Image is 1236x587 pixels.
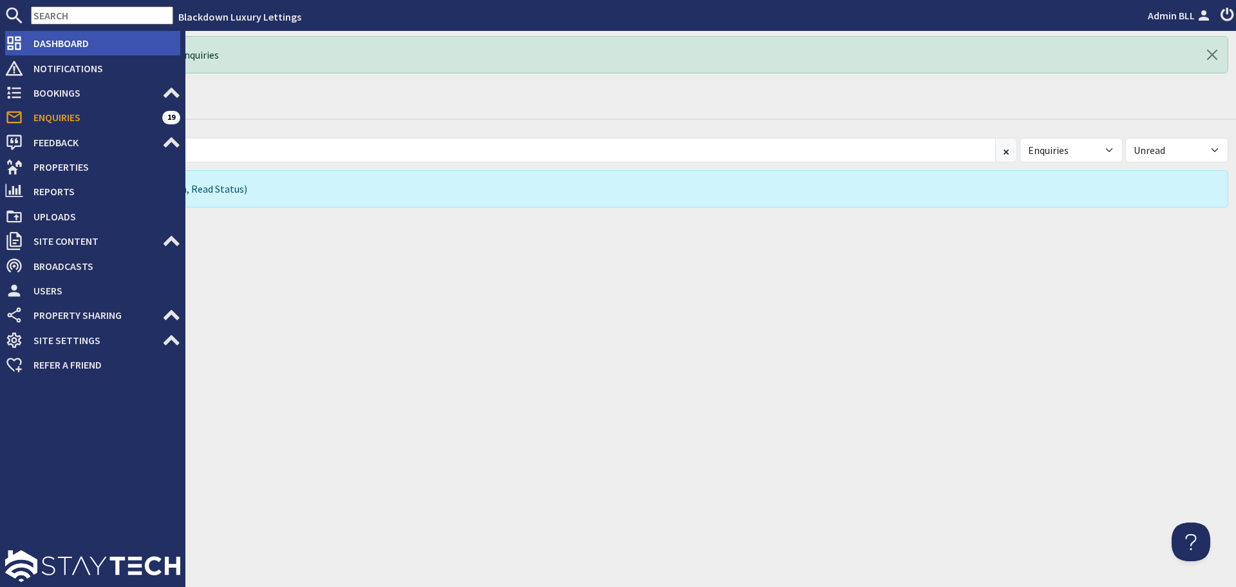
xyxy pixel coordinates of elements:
span: Reports [23,181,180,202]
a: Notifications [5,58,180,79]
span: Uploads [23,206,180,227]
span: Bookings [23,82,162,103]
a: Property Sharing [5,305,180,325]
a: Site Content [5,231,180,251]
span: Site Content [23,231,162,251]
a: Reports [5,181,180,202]
a: Admin BLL [1148,8,1213,23]
a: Properties [5,157,180,177]
a: Users [5,280,180,301]
iframe: Toggle Customer Support [1172,523,1210,561]
span: Broadcasts [23,256,180,276]
span: Feedback [23,132,162,153]
span: Users [23,280,180,301]
span: Properties [23,157,180,177]
a: Site Settings [5,330,180,351]
input: Search... [39,138,996,162]
span: Notifications [23,58,180,79]
a: Bookings [5,82,180,103]
a: Refer a Friend [5,354,180,375]
a: Enquiries 19 [5,107,180,128]
span: Dashboard [23,33,180,53]
span: Enquiries [23,107,162,128]
input: SEARCH [31,6,173,24]
span: Property Sharing [23,305,162,325]
a: Uploads [5,206,180,227]
span: Site Settings [23,330,162,351]
a: Broadcasts [5,256,180,276]
a: Dashboard [5,33,180,53]
img: staytech_l_w-4e588a39d9fa60e82540d7cfac8cfe4b7147e857d3e8dbdfbd41c59d52db0ec4.svg [5,550,180,582]
span: Refer a Friend [23,354,180,375]
a: Blackdown Luxury Lettings [178,10,301,23]
div: No Enquiries (filtering on , Read Status) [39,170,1228,207]
div: Successfully deleted 19 spam enquiries [39,36,1228,73]
span: 19 [162,111,180,124]
a: Feedback [5,132,180,153]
